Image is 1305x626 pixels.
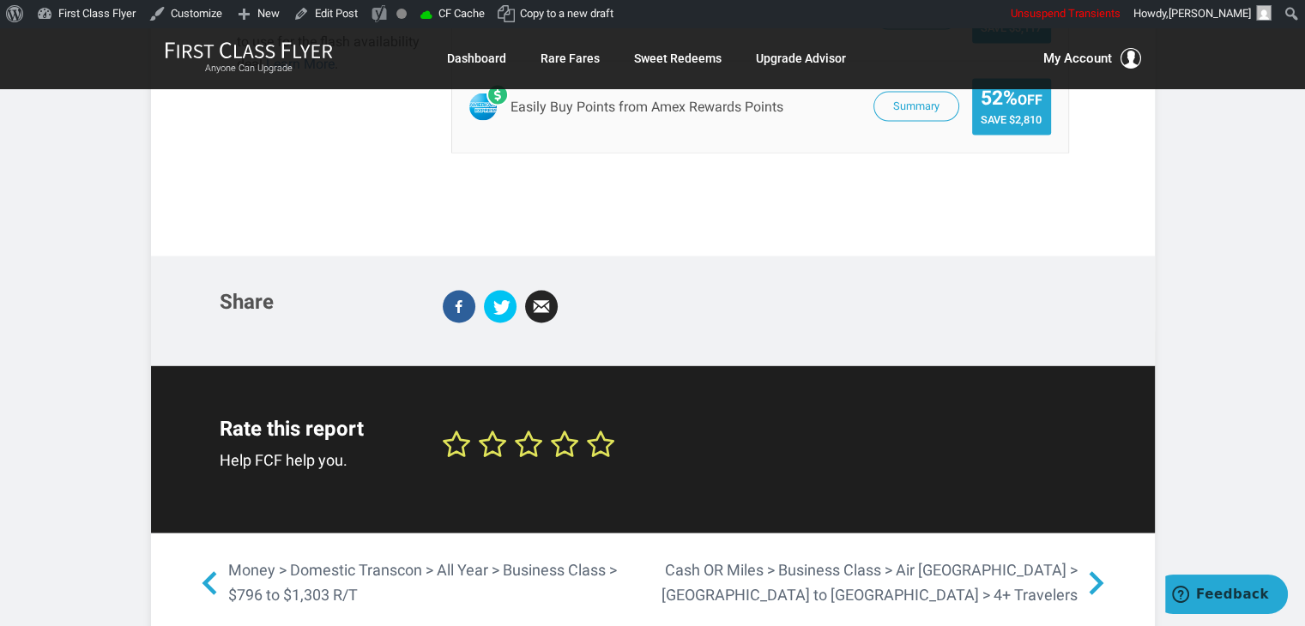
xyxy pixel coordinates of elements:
[653,558,1112,608] a: Cash OR Miles > Business Class > Air [GEOGRAPHIC_DATA] > [GEOGRAPHIC_DATA] to [GEOGRAPHIC_DATA] >...
[756,43,846,74] a: Upgrade Advisor
[981,113,1042,126] span: Save $2,810
[511,99,783,115] span: Easily Buy Points from Amex Rewards Points
[447,43,506,74] a: Dashboard
[1165,575,1288,617] iframe: Opens a widget where you can find more information
[873,92,959,122] button: Summary
[1011,7,1121,20] span: Unsuspend Transients
[165,63,333,75] small: Anyone Can Upgrade
[220,291,417,313] h3: Share
[1043,48,1141,69] button: My Account
[165,41,333,75] a: First Class FlyerAnyone Can Upgrade
[1169,7,1251,20] span: [PERSON_NAME]
[220,418,417,440] h3: Rate this report
[194,558,653,608] a: Money > Domestic Transcon > All Year > Business Class > $796 to $1,303 R/T
[634,43,722,74] a: Sweet Redeems
[981,87,1042,109] span: 52%
[1018,92,1042,108] small: Off
[165,41,333,59] img: First Class Flyer
[541,43,600,74] a: Rare Fares
[220,448,417,473] p: Help FCF help you.
[1043,48,1112,69] span: My Account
